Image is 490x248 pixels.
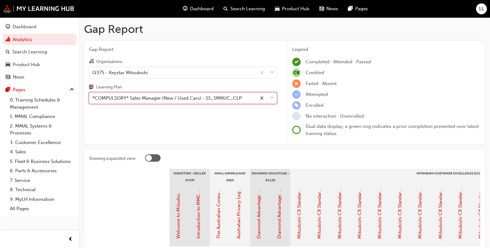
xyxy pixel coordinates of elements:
[70,86,74,94] span: up-icon
[92,95,242,102] div: *COMPULSORY* Sales Manager (New / Used Cars) - SS_SMNUC_CLP
[314,2,343,15] a: news-iconNews
[2,46,77,58] a: Search Learning
[306,92,328,97] span: Attempted
[355,5,368,12] span: Pages
[3,5,74,13] img: mmal
[2,71,77,83] a: News
[89,85,94,90] span: learningplan-icon
[2,34,77,45] a: Analytics
[219,2,270,15] a: search-iconSearch Learning
[319,5,324,13] span: news-icon
[89,156,135,162] div: Showing expanded view
[6,37,10,43] span: chart-icon
[297,156,302,239] a: Mitsubishi CX Standards - Introduction
[7,176,77,185] a: 7. Service
[223,5,228,13] span: search-icon
[178,2,219,15] a: guage-iconDashboard
[348,5,353,13] span: pages-icon
[276,163,282,239] a: Diamond Advantage: Sales Training
[13,61,40,68] div: Product Hub
[13,23,36,30] div: Dashboard
[292,46,480,53] div: Legend
[292,79,301,88] span: learningRecordVerb_FAIL-icon
[256,162,262,239] a: Diamond Advantage: Fundamentals
[2,20,77,84] button: DashboardAnalyticsSearch LearningProduct HubNews
[7,204,77,214] a: All Pages
[7,195,77,204] a: 9. MyLH Information
[7,147,77,157] a: 4. Sales
[7,166,77,176] a: 6. Parts & Accessories
[6,87,10,93] span: pages-icon
[6,74,10,80] span: news-icon
[7,157,77,166] a: 5. Fleet & Business Solutions
[306,59,371,65] span: Completed · Attended · Passed
[230,5,265,12] span: Search Learning
[13,86,25,93] div: Pages
[275,5,280,13] span: car-icon
[479,5,484,12] span: LL
[13,74,24,81] div: News
[326,5,338,12] span: News
[250,169,290,184] div: Diamond Advantage - Sales
[476,3,487,14] button: LL
[170,169,210,184] div: Induction - Dealer Staff
[89,46,277,53] span: Gap Report
[7,121,77,138] a: 2. MMAL Systems & Processes
[292,69,301,77] span: null-icon
[2,84,77,96] button: Pages
[89,59,94,65] span: organisation-icon
[7,112,77,121] a: 1. MMAL Compliance
[210,169,250,184] div: MMAL Compliance 2024
[2,21,77,33] a: Dashboard
[84,22,485,36] h1: Gap Report
[270,2,314,15] a: car-iconProduct Hub
[292,58,301,66] span: learningRecordVerb_COMPLETE-icon
[6,62,10,68] span: car-icon
[306,124,479,136] span: Dual data display; a green ring indicates a prior completion presented over latest training status.
[282,5,309,12] span: Product Hub
[306,102,324,108] span: Enrolled
[270,94,274,102] span: down-icon
[2,59,77,70] a: Product Hub
[306,81,337,86] span: Failed · Absent
[183,5,188,13] span: guage-icon
[292,112,301,120] span: learningRecordVerb_NONE-icon
[12,48,47,56] div: Search Learning
[7,95,77,112] a: 0. Training Schedules & Management
[292,90,301,99] span: learningRecordVerb_ATTEMPT-icon
[292,101,301,110] span: learningRecordVerb_ENROLL-icon
[7,185,77,195] a: 8. Technical
[343,2,373,15] a: pages-iconPages
[306,113,364,119] span: No interaction · Unenrolled
[270,69,274,77] span: down-icon
[96,59,122,65] div: Organisations
[96,84,122,90] div: Learning Plan
[306,70,324,75] span: Credited
[92,69,148,76] div: Q375 - Keystar Mitsubishi
[6,24,10,30] span: guage-icon
[6,49,10,55] span: search-icon
[7,138,77,147] a: 3. Customer Excellence
[68,236,73,243] span: prev-icon
[190,5,214,12] span: Dashboard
